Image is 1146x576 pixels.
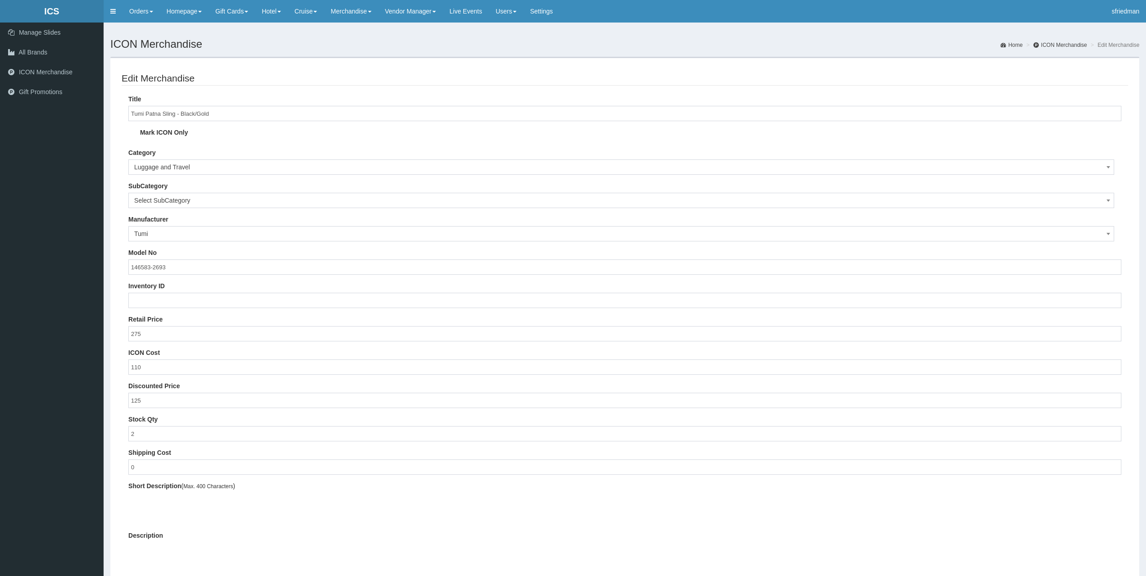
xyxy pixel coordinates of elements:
b: ICS [44,6,59,16]
span: Luggage and Travel [134,161,1108,173]
li: Edit Merchandise [1088,41,1139,49]
label: Discounted Price [128,381,180,390]
label: Retail Price [128,315,163,324]
input: Inventory [128,426,1121,441]
legend: Edit Merchandise [122,72,1128,86]
span: Tumi [134,227,1108,240]
label: Model No [128,248,157,257]
span: Gift Promotions [19,88,62,95]
div: ( ) [128,481,1121,524]
span: Max. 400 Characters [183,483,233,490]
h1: ICON Merchandise [110,38,1139,50]
label: Inventory ID [128,281,165,290]
label: Title [128,95,141,104]
span: Tumi [128,226,1114,241]
input: Shipping Cost [128,459,1121,475]
a: ICON Merchandise [1033,41,1087,49]
span: sfriedman [1112,8,1139,15]
input: Discounted Price [128,393,1121,408]
span: Select SubCategory [134,194,1108,207]
input: Model No [128,259,1121,275]
a: Home [1001,41,1023,49]
label: Description [128,531,163,540]
label: Short Description [128,481,181,490]
span: Manage Slides [19,29,61,36]
span: Select SubCategory [128,193,1114,208]
span: Luggage and Travel [128,159,1114,175]
label: SubCategory [128,181,168,190]
span: All Brands [18,49,47,56]
label: Manufacturer [128,215,168,224]
input: Title [128,106,1121,121]
input: ICON Cost [128,359,1121,375]
label: Shipping Cost [128,448,171,457]
span: ICON Merchandise [19,68,72,76]
label: Category [128,148,156,157]
input: Retail Price [128,326,1121,341]
label: Mark ICON Only [140,128,188,137]
label: ICON Cost [128,348,160,357]
label: Stock Qty [128,415,158,424]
